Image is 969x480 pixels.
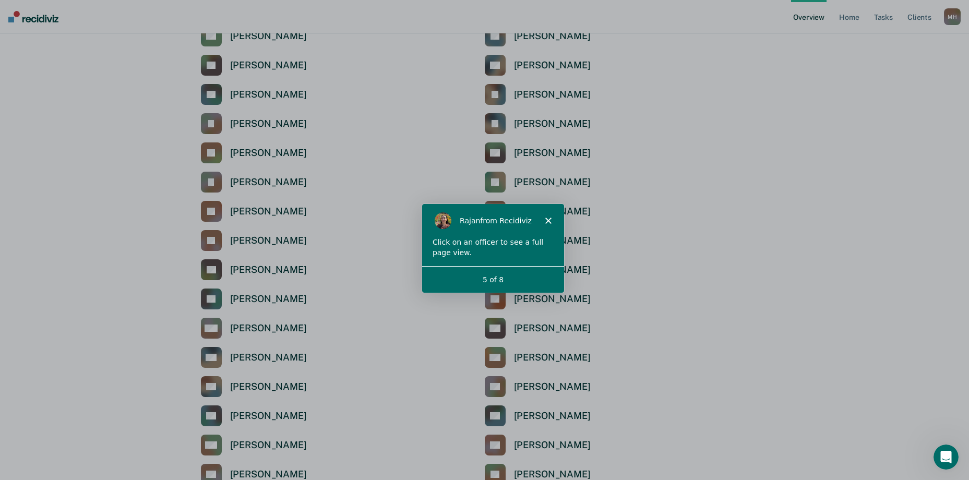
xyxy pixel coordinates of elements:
[230,439,307,451] div: [PERSON_NAME]
[514,381,591,393] div: [PERSON_NAME]
[201,259,307,280] a: [PERSON_NAME]
[934,445,959,470] iframe: Intercom live chat
[485,55,591,76] a: [PERSON_NAME]
[485,435,591,455] a: [PERSON_NAME]
[201,142,307,163] a: [PERSON_NAME]
[485,26,591,46] a: [PERSON_NAME]
[201,347,307,368] a: [PERSON_NAME]
[230,147,307,159] div: [PERSON_NAME]
[201,230,307,251] a: [PERSON_NAME]
[230,264,307,276] div: [PERSON_NAME]
[514,176,591,188] div: [PERSON_NAME]
[230,206,307,218] div: [PERSON_NAME]
[201,435,307,455] a: [PERSON_NAME]
[514,352,591,364] div: [PERSON_NAME]
[485,142,591,163] a: [PERSON_NAME]
[230,410,307,422] div: [PERSON_NAME]
[201,289,307,309] a: [PERSON_NAME]
[230,352,307,364] div: [PERSON_NAME]
[230,59,307,71] div: [PERSON_NAME]
[485,289,591,309] a: [PERSON_NAME]
[201,318,307,339] a: [PERSON_NAME]
[230,30,307,42] div: [PERSON_NAME]
[514,59,591,71] div: [PERSON_NAME]
[230,293,307,305] div: [PERSON_NAME]
[514,30,591,42] div: [PERSON_NAME]
[422,203,565,293] iframe: Intercom live chat tour
[8,11,58,22] img: Recidiviz
[201,201,307,222] a: [PERSON_NAME]
[944,8,961,25] button: MH
[485,318,591,339] a: [PERSON_NAME]
[230,176,307,188] div: [PERSON_NAME]
[201,55,307,76] a: [PERSON_NAME]
[201,405,307,426] a: [PERSON_NAME]
[514,147,591,159] div: [PERSON_NAME]
[485,113,591,134] a: [PERSON_NAME]
[230,235,307,247] div: [PERSON_NAME]
[514,118,591,130] div: [PERSON_NAME]
[485,201,591,222] a: [PERSON_NAME]
[230,118,307,130] div: [PERSON_NAME]
[514,322,591,334] div: [PERSON_NAME]
[230,89,307,101] div: [PERSON_NAME]
[201,84,307,105] a: [PERSON_NAME]
[944,8,961,25] div: M H
[514,293,591,305] div: [PERSON_NAME]
[230,322,307,334] div: [PERSON_NAME]
[201,26,307,46] a: [PERSON_NAME]
[485,84,591,105] a: [PERSON_NAME]
[485,405,591,426] a: [PERSON_NAME]
[201,113,307,134] a: [PERSON_NAME]
[514,410,591,422] div: [PERSON_NAME]
[485,172,591,193] a: [PERSON_NAME]
[230,381,307,393] div: [PERSON_NAME]
[514,89,591,101] div: [PERSON_NAME]
[485,347,591,368] a: [PERSON_NAME]
[485,376,591,397] a: [PERSON_NAME]
[514,439,591,451] div: [PERSON_NAME]
[201,172,307,193] a: [PERSON_NAME]
[201,376,307,397] a: [PERSON_NAME]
